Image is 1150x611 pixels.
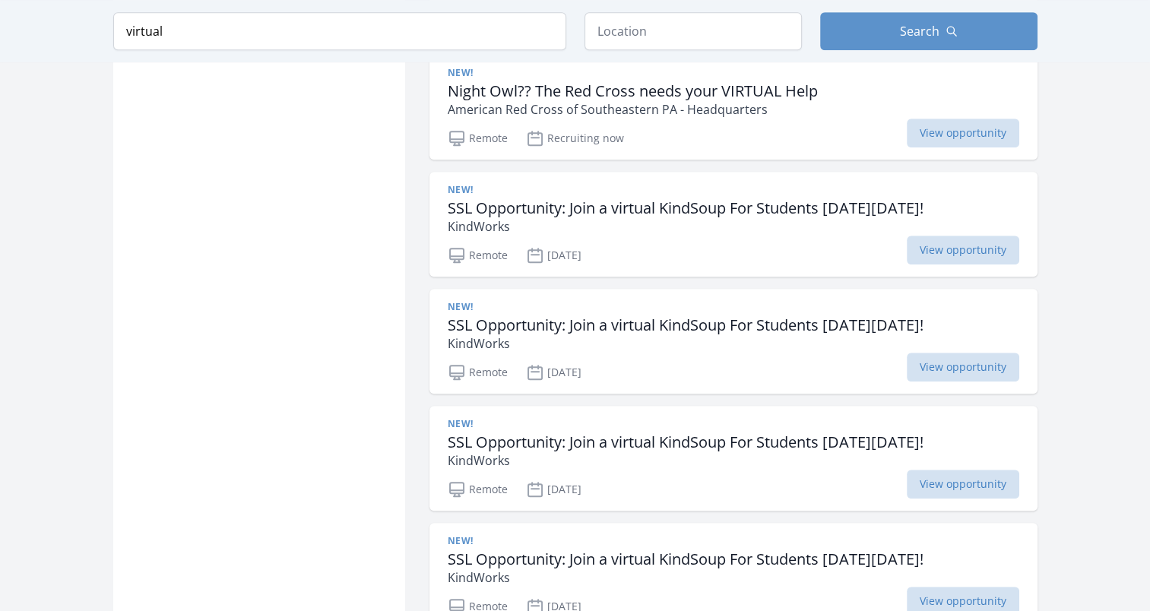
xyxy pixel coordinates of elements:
h3: SSL Opportunity: Join a virtual KindSoup For Students [DATE][DATE]! [448,550,923,568]
span: View opportunity [907,236,1019,264]
p: Recruiting now [526,129,624,147]
span: New! [448,301,474,313]
a: New! Night Owl?? The Red Cross needs your VIRTUAL Help American Red Cross of Southeastern PA - He... [429,55,1038,160]
h3: SSL Opportunity: Join a virtual KindSoup For Students [DATE][DATE]! [448,433,923,451]
input: Location [585,12,802,50]
a: New! SSL Opportunity: Join a virtual KindSoup For Students [DATE][DATE]! KindWorks Remote [DATE] ... [429,289,1038,394]
p: KindWorks [448,334,923,353]
p: Remote [448,129,508,147]
span: New! [448,184,474,196]
input: Keyword [113,12,566,50]
span: View opportunity [907,119,1019,147]
span: New! [448,535,474,547]
span: View opportunity [907,353,1019,381]
p: Remote [448,480,508,499]
p: KindWorks [448,217,923,236]
p: American Red Cross of Southeastern PA - Headquarters [448,100,818,119]
p: KindWorks [448,568,923,587]
a: New! SSL Opportunity: Join a virtual KindSoup For Students [DATE][DATE]! KindWorks Remote [DATE] ... [429,406,1038,511]
span: View opportunity [907,470,1019,499]
p: [DATE] [526,480,581,499]
span: New! [448,418,474,430]
p: KindWorks [448,451,923,470]
span: New! [448,67,474,79]
p: [DATE] [526,363,581,381]
p: Remote [448,246,508,264]
p: [DATE] [526,246,581,264]
button: Search [820,12,1038,50]
h3: Night Owl?? The Red Cross needs your VIRTUAL Help [448,82,818,100]
a: New! SSL Opportunity: Join a virtual KindSoup For Students [DATE][DATE]! KindWorks Remote [DATE] ... [429,172,1038,277]
span: Search [900,22,939,40]
p: Remote [448,363,508,381]
h3: SSL Opportunity: Join a virtual KindSoup For Students [DATE][DATE]! [448,316,923,334]
h3: SSL Opportunity: Join a virtual KindSoup For Students [DATE][DATE]! [448,199,923,217]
